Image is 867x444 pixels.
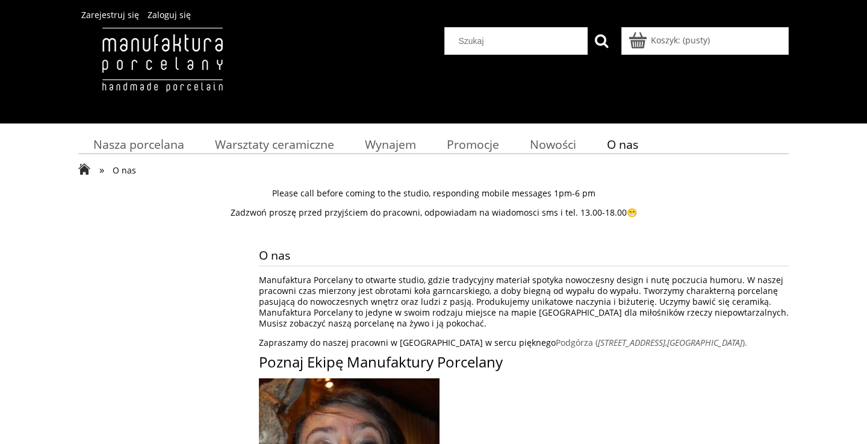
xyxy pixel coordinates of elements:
[667,337,742,348] em: [GEOGRAPHIC_DATA]
[592,133,654,156] a: O nas
[113,164,136,176] span: O nas
[683,34,710,46] b: (pusty)
[515,133,592,156] a: Nowości
[365,136,416,152] span: Wynajem
[630,34,710,46] a: Produkty w koszyku 0. Przejdź do koszyka
[259,275,789,329] p: Manufaktura Porcelany to otwarte studio, gdzie tradycyjny materiał spotyka nowoczesny design i nu...
[450,28,588,54] input: Szukaj w sklepie
[350,133,432,156] a: Wynajem
[78,188,789,199] p: Please call before coming to the studio, responding mobile messages 1pm-6 pm
[530,136,576,152] span: Nowości
[447,136,499,152] span: Promocje
[99,163,104,177] span: »
[432,133,515,156] a: Promocje
[148,9,191,20] a: Zaloguj się
[81,9,139,20] a: Zarejestruj się
[556,337,747,348] a: Podgórza ([STREET_ADDRESS],[GEOGRAPHIC_DATA]).
[93,136,184,152] span: Nasza porcelana
[259,352,503,372] span: Poznaj Ekipę Manufaktury Porcelany
[259,245,789,266] span: O nas
[200,133,350,156] a: Warsztaty ceramiczne
[259,337,789,348] p: Zapraszamy do naszej pracowni w [GEOGRAPHIC_DATA] w sercu pięknego
[607,136,638,152] span: O nas
[588,27,615,55] button: Szukaj
[651,34,680,46] span: Koszyk:
[78,133,200,156] a: Nasza porcelana
[78,27,246,117] img: Manufaktura Porcelany
[598,337,667,348] em: [STREET_ADDRESS],
[78,207,789,218] p: Zadzwoń proszę przed przyjściem do pracowni, odpowiadam na wiadomosci sms i tel. 13.00-18.00😁
[215,136,334,152] span: Warsztaty ceramiczne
